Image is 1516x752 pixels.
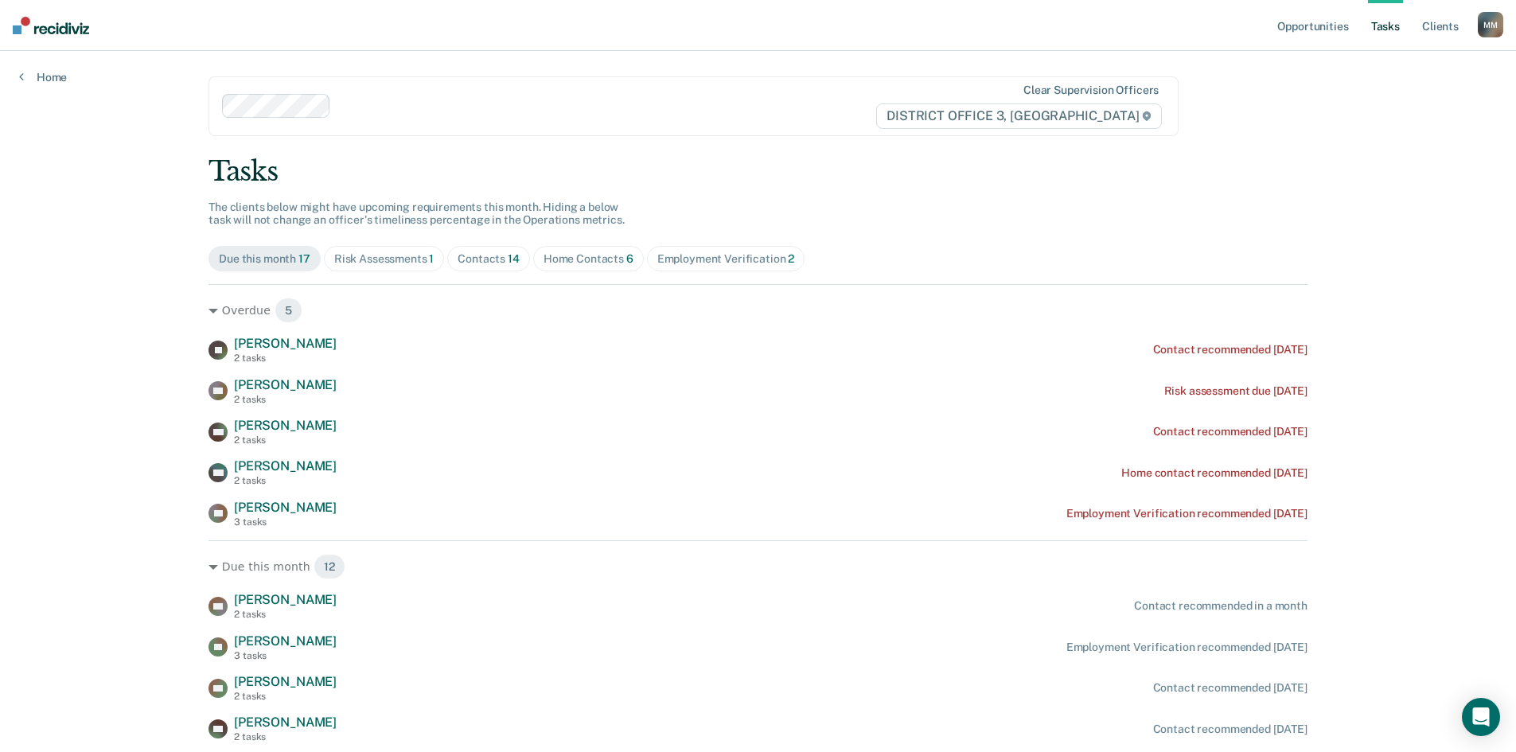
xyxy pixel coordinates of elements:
[234,336,337,351] span: [PERSON_NAME]
[1462,698,1500,736] div: Open Intercom Messenger
[314,554,345,579] span: 12
[1153,681,1308,695] div: Contact recommended [DATE]
[1153,343,1308,357] div: Contact recommended [DATE]
[208,155,1308,188] div: Tasks
[234,592,337,607] span: [PERSON_NAME]
[234,715,337,730] span: [PERSON_NAME]
[508,252,520,265] span: 14
[234,353,337,364] div: 2 tasks
[234,691,337,702] div: 2 tasks
[234,731,337,742] div: 2 tasks
[1478,12,1503,37] button: MM
[876,103,1162,129] span: DISTRICT OFFICE 3, [GEOGRAPHIC_DATA]
[1066,641,1308,654] div: Employment Verification recommended [DATE]
[298,252,310,265] span: 17
[208,554,1308,579] div: Due this month 12
[234,633,337,649] span: [PERSON_NAME]
[458,252,520,266] div: Contacts
[657,252,795,266] div: Employment Verification
[13,17,89,34] img: Recidiviz
[234,516,337,528] div: 3 tasks
[208,201,625,227] span: The clients below might have upcoming requirements this month. Hiding a below task will not chang...
[19,70,67,84] a: Home
[234,434,337,446] div: 2 tasks
[788,252,794,265] span: 2
[234,650,337,661] div: 3 tasks
[1153,425,1308,438] div: Contact recommended [DATE]
[219,252,310,266] div: Due this month
[544,252,633,266] div: Home Contacts
[1023,84,1159,97] div: Clear supervision officers
[1066,507,1308,520] div: Employment Verification recommended [DATE]
[1478,12,1503,37] div: M M
[1134,599,1308,613] div: Contact recommended in a month
[234,418,337,433] span: [PERSON_NAME]
[1121,466,1308,480] div: Home contact recommended [DATE]
[234,475,337,486] div: 2 tasks
[234,394,337,405] div: 2 tasks
[208,298,1308,323] div: Overdue 5
[429,252,434,265] span: 1
[234,674,337,689] span: [PERSON_NAME]
[626,252,633,265] span: 6
[334,252,435,266] div: Risk Assessments
[234,609,337,620] div: 2 tasks
[234,377,337,392] span: [PERSON_NAME]
[1153,723,1308,736] div: Contact recommended [DATE]
[275,298,302,323] span: 5
[1164,384,1308,398] div: Risk assessment due [DATE]
[234,500,337,515] span: [PERSON_NAME]
[234,458,337,473] span: [PERSON_NAME]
